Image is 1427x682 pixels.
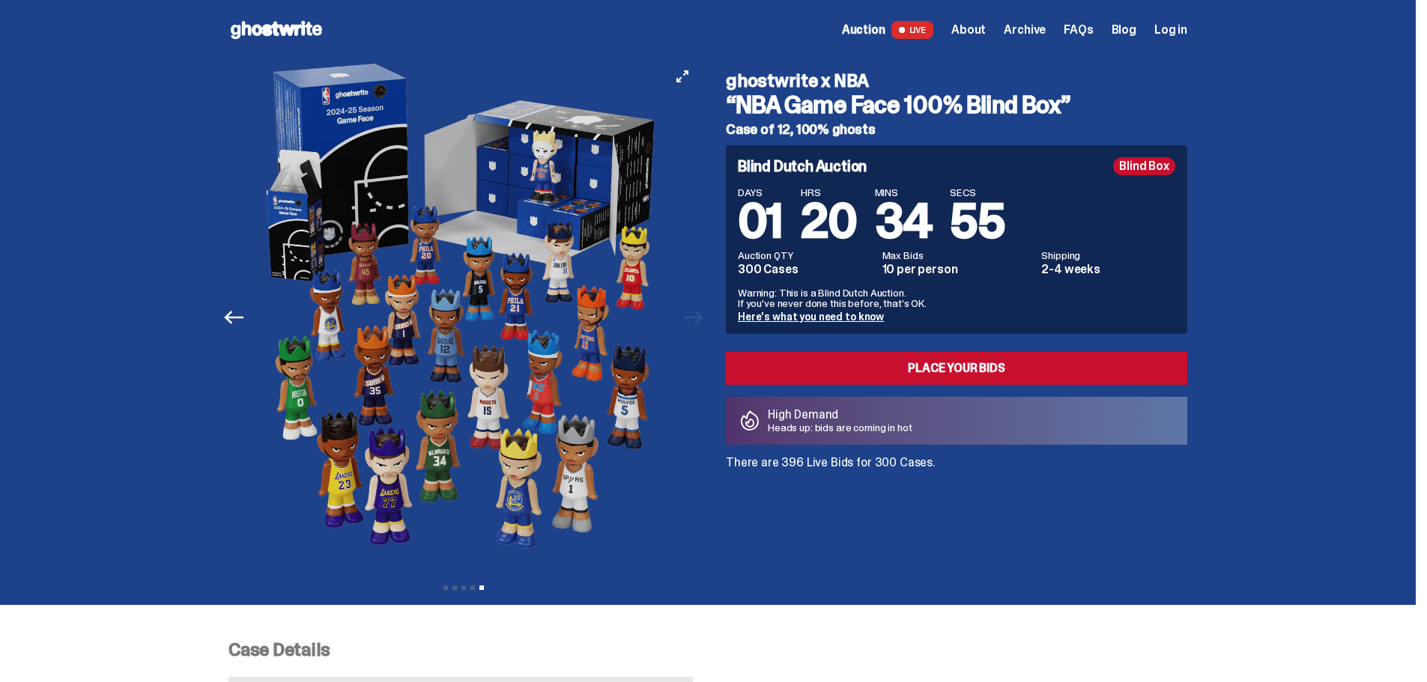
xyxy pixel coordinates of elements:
button: View slide 1 [443,585,448,590]
a: Auction LIVE [842,21,933,39]
dt: Shipping [1041,250,1175,261]
span: HRS [801,187,857,198]
span: 20 [801,190,857,252]
span: DAYS [738,187,783,198]
span: 55 [950,190,1005,252]
h4: Blind Dutch Auction [738,159,867,174]
h4: ghostwrite x NBA [726,72,1187,90]
p: There are 396 Live Bids for 300 Cases. [726,457,1187,469]
button: View slide 5 [479,585,484,590]
dd: 10 per person [882,264,1033,275]
span: 01 [738,190,783,252]
span: LIVE [891,21,934,39]
p: Warning: This is a Blind Dutch Auction. If you’ve never done this before, that’s OK. [738,287,1175,308]
h3: “NBA Game Face 100% Blind Box” [726,93,1187,117]
a: Archive [1004,24,1046,36]
div: Blind Box [1113,157,1175,175]
button: View full-screen [673,67,691,85]
button: View slide 3 [461,585,466,590]
dt: Max Bids [882,250,1033,261]
button: View slide 4 [470,585,475,590]
h5: Case of 12, 100% ghosts [726,123,1187,136]
p: Heads up: bids are coming in hot [768,422,912,433]
a: Place your Bids [726,352,1187,385]
span: Auction [842,24,885,36]
span: MINS [875,187,933,198]
dd: 2-4 weeks [1041,264,1175,275]
a: Blog [1112,24,1136,36]
p: High Demand [768,409,912,421]
button: Previous [217,301,250,334]
span: SECS [950,187,1005,198]
dt: Auction QTY [738,250,873,261]
p: Case Details [228,641,1187,659]
dd: 300 Cases [738,264,873,275]
img: NBA-Hero-5.png [258,60,670,575]
button: View slide 2 [452,585,457,590]
a: About [951,24,986,36]
a: Log in [1154,24,1187,36]
a: FAQs [1064,24,1093,36]
a: Here's what you need to know [738,310,884,323]
span: 34 [875,190,933,252]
